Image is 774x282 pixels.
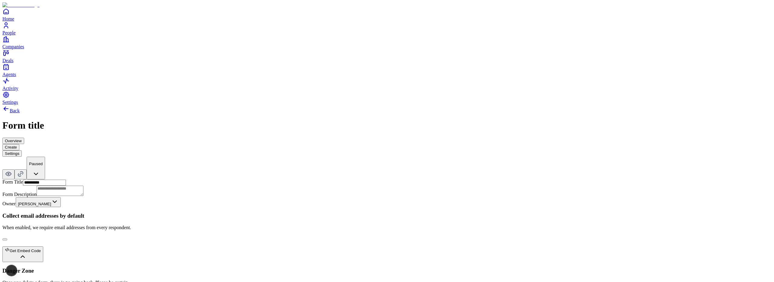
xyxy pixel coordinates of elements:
[2,144,19,150] button: Create
[2,120,772,131] h1: Form title
[2,58,13,63] span: Deals
[2,72,16,77] span: Agents
[2,192,37,197] label: Form Description
[2,30,16,35] span: People
[2,63,772,77] a: Agents
[2,108,20,113] a: Back
[2,77,772,91] a: Activity
[2,138,24,144] button: Overview
[2,201,16,206] label: Owner
[2,150,22,157] button: Settings
[2,213,772,219] h3: Collect email addresses by default
[2,36,772,49] a: Companies
[2,100,18,105] span: Settings
[2,2,40,8] img: Item Brain Logo
[2,179,23,184] label: Form Title
[2,16,14,21] span: Home
[2,268,772,274] h3: Danger Zone
[2,246,43,262] button: Get Embed Code
[2,22,772,35] a: People
[2,44,24,49] span: Companies
[2,8,772,21] a: Home
[2,225,772,230] p: When enabled, we require email addresses from every respondent.
[2,91,772,105] a: Settings
[5,247,41,253] div: Get Embed Code
[2,86,18,91] span: Activity
[2,50,772,63] a: Deals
